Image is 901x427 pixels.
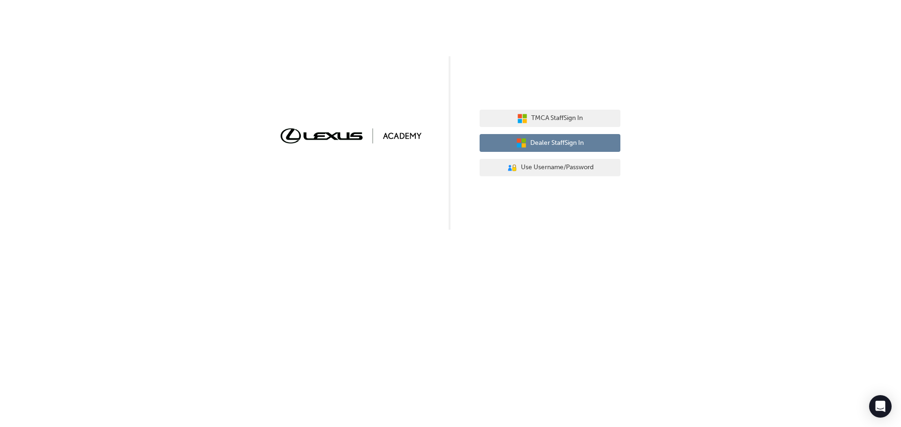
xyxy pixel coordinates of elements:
[531,113,583,124] span: TMCA Staff Sign In
[521,162,594,173] span: Use Username/Password
[530,138,584,149] span: Dealer Staff Sign In
[869,395,892,418] div: Open Intercom Messenger
[480,159,620,177] button: Use Username/Password
[480,134,620,152] button: Dealer StaffSign In
[281,128,421,143] img: Trak
[480,110,620,127] button: TMCA StaffSign In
